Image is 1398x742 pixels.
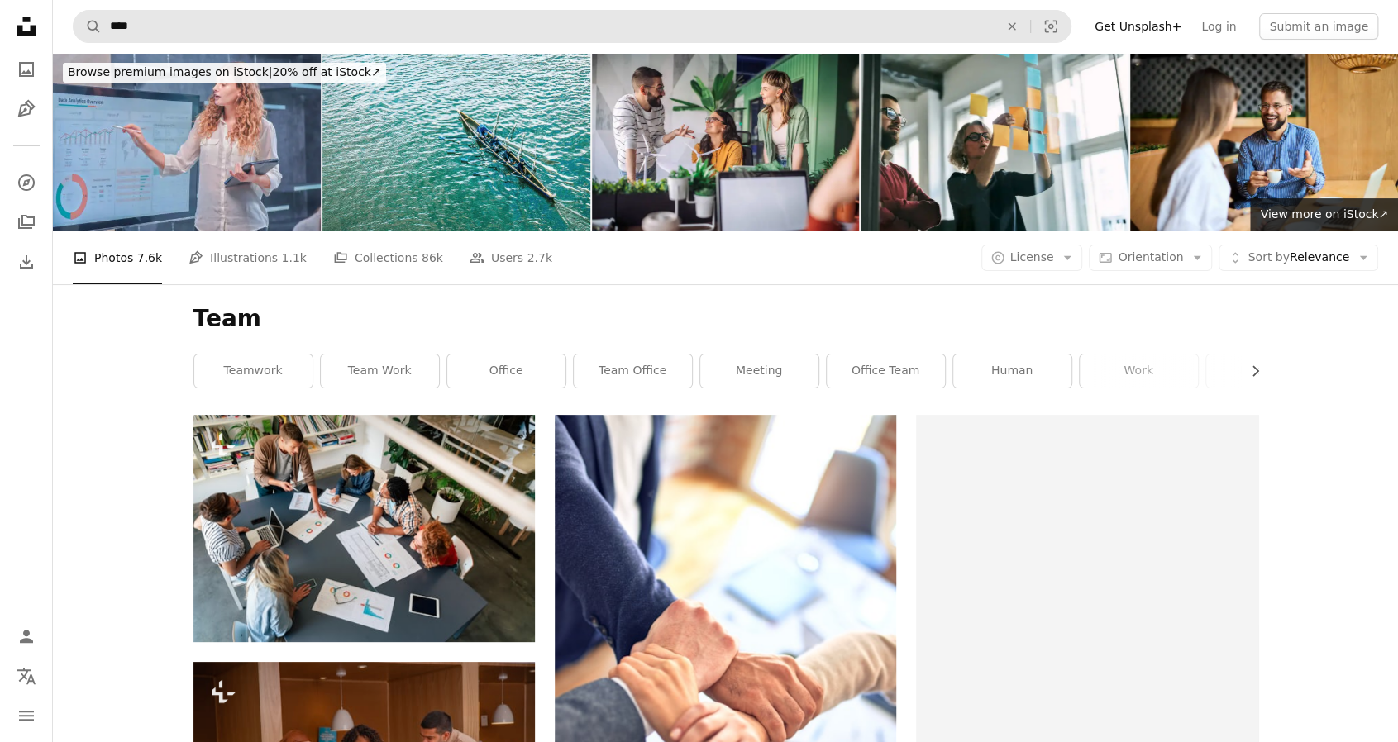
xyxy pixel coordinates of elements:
[1250,198,1398,231] a: View more on iStock↗
[74,11,102,42] button: Search Unsplash
[1130,53,1398,231] img: Smiling business people talking to each other on a coffee break in a cafe
[10,206,43,239] a: Collections
[1260,207,1388,221] span: View more on iStock ↗
[10,166,43,199] a: Explore
[1248,250,1289,264] span: Sort by
[1248,250,1349,266] span: Relevance
[861,53,1128,231] img: Businesspeople using sticky notes discussing strategies and brainstorming at office
[1010,250,1054,264] span: License
[827,354,945,388] a: office team
[333,231,443,284] a: Collections 86k
[322,53,590,231] img: High Angle View Of People Rowing Boat On Sea
[1191,13,1246,40] a: Log in
[68,65,381,78] span: 20% off at iStock ↗
[470,231,552,284] a: Users 2.7k
[10,245,43,278] a: Download History
[282,249,307,267] span: 1.1k
[1219,245,1378,271] button: Sort byRelevance
[592,53,860,231] img: Office team discussing project with laptop and greenery
[981,245,1083,271] button: License
[193,521,535,535] a: Business people working office corporate meeting team startup concept
[10,620,43,653] a: Log in / Sign up
[188,231,307,284] a: Illustrations 1.1k
[1031,11,1071,42] button: Visual search
[10,10,43,46] a: Home — Unsplash
[1259,13,1378,40] button: Submit an image
[527,249,552,267] span: 2.7k
[53,53,396,93] a: Browse premium images on iStock|20% off at iStock↗
[194,354,313,388] a: teamwork
[422,249,443,267] span: 86k
[953,354,1071,388] a: human
[10,699,43,732] button: Menu
[10,93,43,126] a: Illustrations
[193,415,535,642] img: Business people working office corporate meeting team startup concept
[447,354,565,388] a: office
[321,354,439,388] a: team work
[53,53,321,231] img: Businesswoman presenting in a modern office meeting room
[193,304,1258,334] h1: Team
[10,659,43,692] button: Language
[1206,354,1324,388] a: business
[1089,245,1212,271] button: Orientation
[1085,13,1191,40] a: Get Unsplash+
[73,10,1071,43] form: Find visuals sitewide
[1240,354,1258,388] button: scroll list to the right
[555,663,896,678] a: person in black long sleeve shirt holding persons hand
[10,53,43,86] a: Photos
[1118,250,1183,264] span: Orientation
[700,354,818,388] a: meeting
[994,11,1030,42] button: Clear
[574,354,692,388] a: team office
[1080,354,1198,388] a: work
[68,65,272,78] span: Browse premium images on iStock |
